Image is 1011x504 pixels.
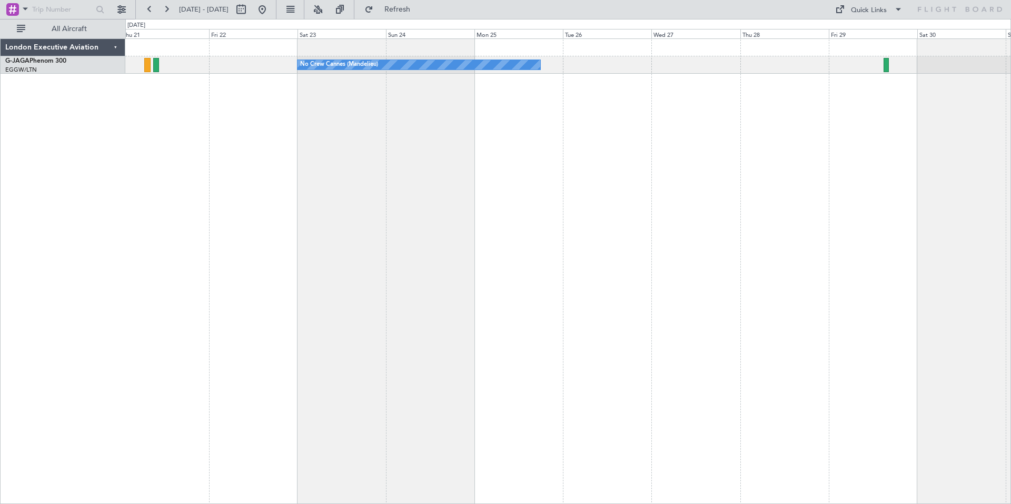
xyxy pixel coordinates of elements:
button: Quick Links [830,1,908,18]
div: Fri 22 [209,29,298,38]
span: G-JAGA [5,58,29,64]
button: All Aircraft [12,21,114,37]
input: Trip Number [32,2,93,17]
span: [DATE] - [DATE] [179,5,229,14]
div: Sun 24 [386,29,474,38]
div: Sat 30 [917,29,1006,38]
a: EGGW/LTN [5,66,37,74]
div: Wed 27 [651,29,740,38]
div: Quick Links [851,5,887,16]
div: Fri 29 [829,29,917,38]
div: Mon 25 [474,29,563,38]
span: Refresh [375,6,420,13]
div: Tue 26 [563,29,651,38]
a: G-JAGAPhenom 300 [5,58,66,64]
button: Refresh [360,1,423,18]
div: Thu 21 [121,29,209,38]
div: Thu 28 [740,29,829,38]
span: All Aircraft [27,25,111,33]
div: [DATE] [127,21,145,30]
div: Sat 23 [298,29,386,38]
div: No Crew Cannes (Mandelieu) [300,57,378,73]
